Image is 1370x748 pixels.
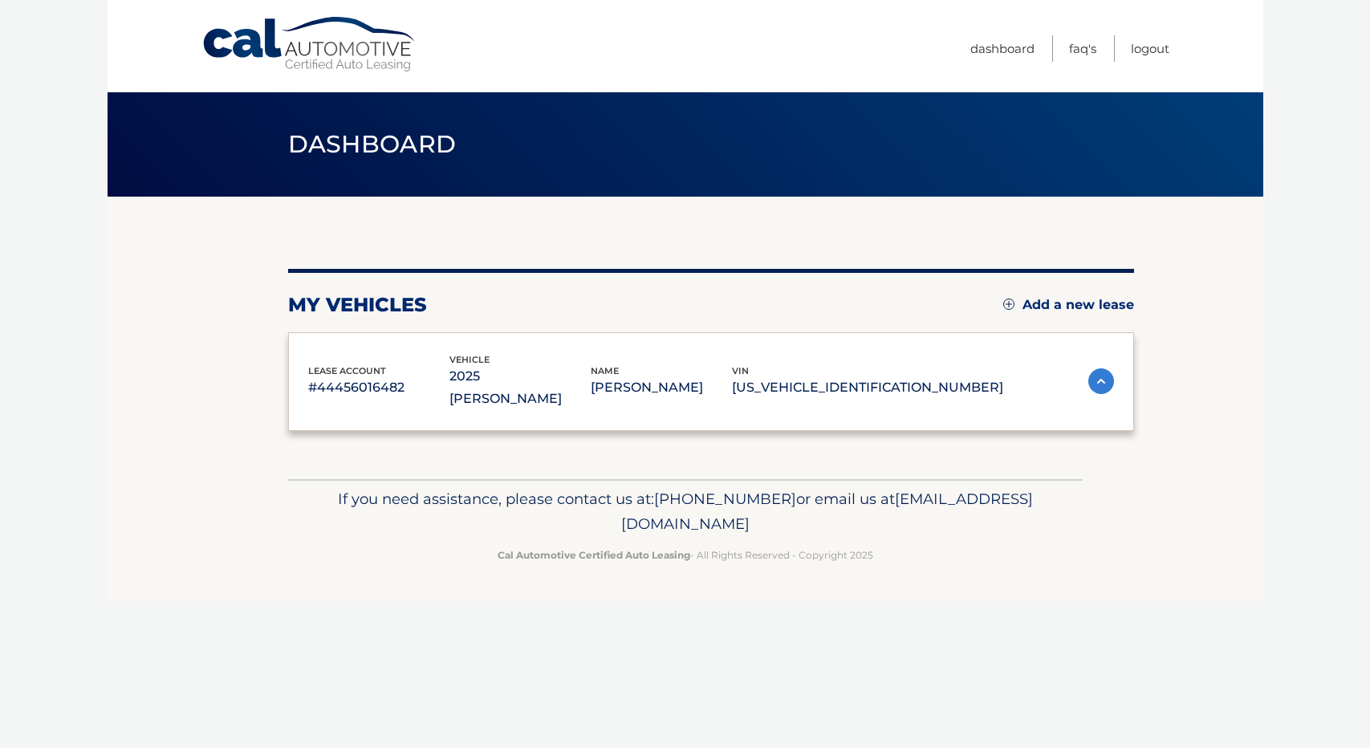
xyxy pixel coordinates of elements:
[1003,297,1134,313] a: Add a new lease
[288,293,427,317] h2: my vehicles
[1003,299,1014,310] img: add.svg
[732,376,1003,399] p: [US_VEHICLE_IDENTIFICATION_NUMBER]
[308,376,449,399] p: #44456016482
[591,376,732,399] p: [PERSON_NAME]
[1088,368,1114,394] img: accordion-active.svg
[591,365,619,376] span: name
[308,365,386,376] span: lease account
[201,16,418,73] a: Cal Automotive
[449,354,490,365] span: vehicle
[498,549,690,561] strong: Cal Automotive Certified Auto Leasing
[449,365,591,410] p: 2025 [PERSON_NAME]
[1131,35,1169,62] a: Logout
[299,486,1072,538] p: If you need assistance, please contact us at: or email us at
[732,365,749,376] span: vin
[970,35,1035,62] a: Dashboard
[288,129,457,159] span: Dashboard
[299,547,1072,563] p: - All Rights Reserved - Copyright 2025
[1069,35,1096,62] a: FAQ's
[654,490,796,508] span: [PHONE_NUMBER]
